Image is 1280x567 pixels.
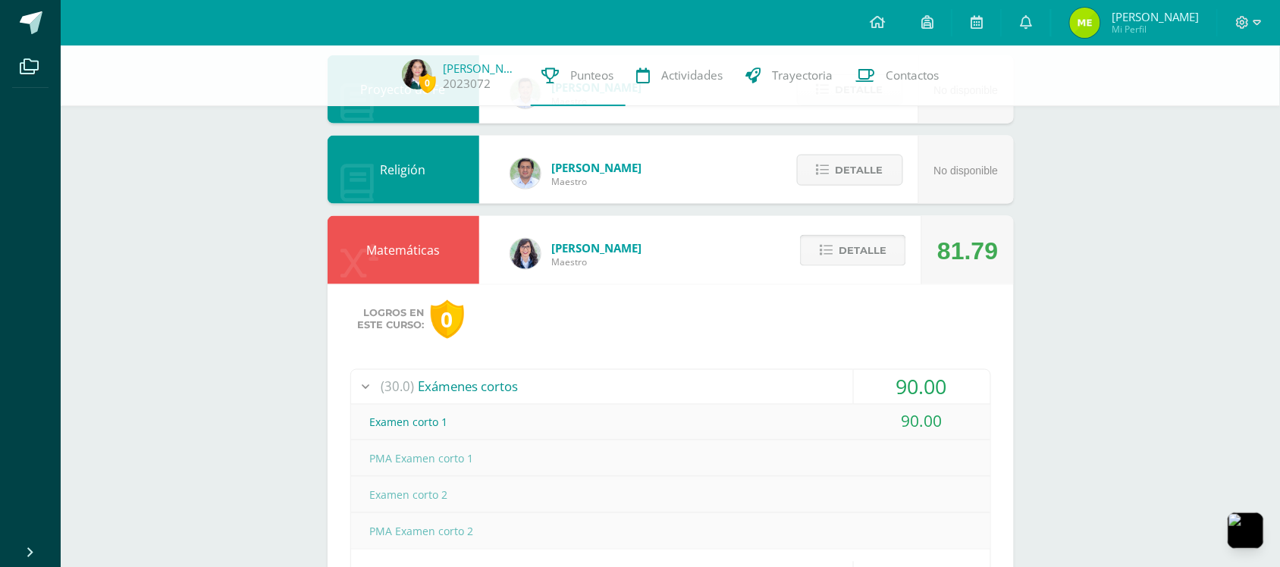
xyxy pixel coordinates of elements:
[552,175,642,188] span: Maestro
[1112,23,1199,36] span: Mi Perfil
[571,67,614,83] span: Punteos
[552,255,642,268] span: Maestro
[1070,8,1100,38] img: cc8173afdae23698f602c22063f262d2.png
[662,67,723,83] span: Actividades
[552,240,642,255] span: [PERSON_NAME]
[552,160,642,175] span: [PERSON_NAME]
[800,235,906,266] button: Detalle
[626,45,735,106] a: Actividades
[773,67,833,83] span: Trayectoria
[381,370,415,404] span: (30.0)
[1112,9,1199,24] span: [PERSON_NAME]
[934,164,999,177] span: No disponible
[328,216,479,284] div: Matemáticas
[444,76,491,92] a: 2023072
[937,217,998,285] div: 81.79
[358,307,425,331] span: Logros en este curso:
[351,442,990,476] div: PMA Examen corto 1
[351,478,990,512] div: Examen corto 2
[510,158,541,189] img: f767cae2d037801592f2ba1a5db71a2a.png
[510,239,541,269] img: 01c6c64f30021d4204c203f22eb207bb.png
[351,515,990,549] div: PMA Examen corto 2
[854,370,990,404] div: 90.00
[886,67,940,83] span: Contactos
[836,156,883,184] span: Detalle
[444,61,519,76] a: [PERSON_NAME]
[839,237,886,265] span: Detalle
[402,59,432,89] img: 05fc99470b6b8232ca6bd7819607359e.png
[351,370,990,404] div: Exámenes cortos
[419,74,436,92] span: 0
[328,136,479,204] div: Religión
[531,45,626,106] a: Punteos
[351,406,990,440] div: Examen corto 1
[845,45,951,106] a: Contactos
[735,45,845,106] a: Trayectoria
[431,300,464,339] div: 0
[797,155,903,186] button: Detalle
[854,405,990,439] div: 90.00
